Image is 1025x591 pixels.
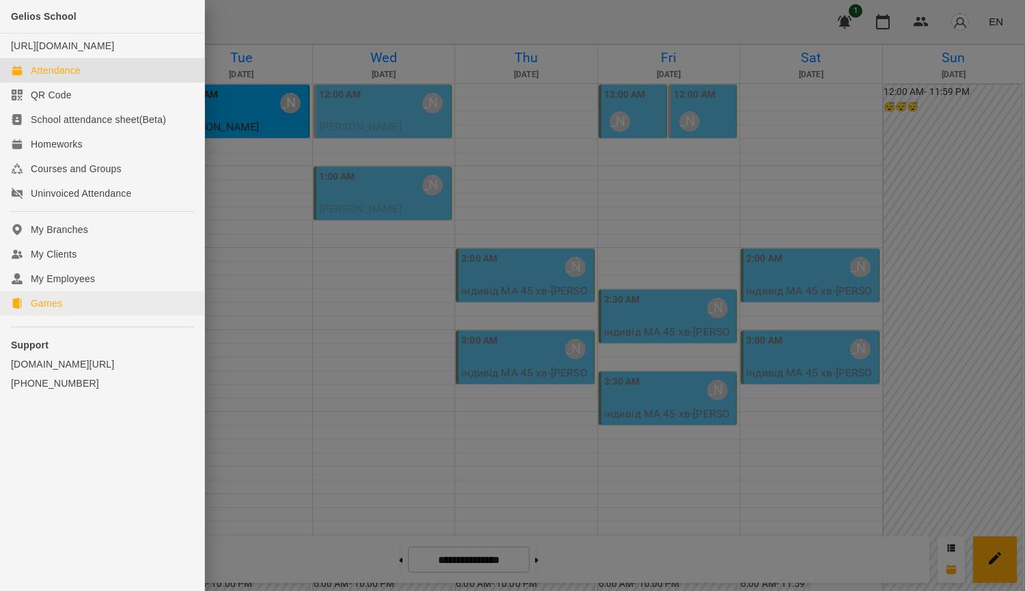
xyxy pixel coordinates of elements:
a: [URL][DOMAIN_NAME] [11,40,114,51]
div: My Branches [31,223,88,236]
a: [DOMAIN_NAME][URL] [11,357,193,371]
div: Uninvoiced Attendance [31,187,131,200]
div: QR Code [31,88,72,102]
div: Homeworks [31,137,83,151]
a: [PHONE_NUMBER] [11,376,193,390]
div: My Employees [31,272,95,286]
div: Courses and Groups [31,162,122,176]
div: Games [31,297,62,310]
span: Gelios School [11,11,77,22]
div: Attendance [31,64,81,77]
div: School attendance sheet(Beta) [31,113,166,126]
div: My Clients [31,247,77,261]
p: Support [11,338,193,352]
